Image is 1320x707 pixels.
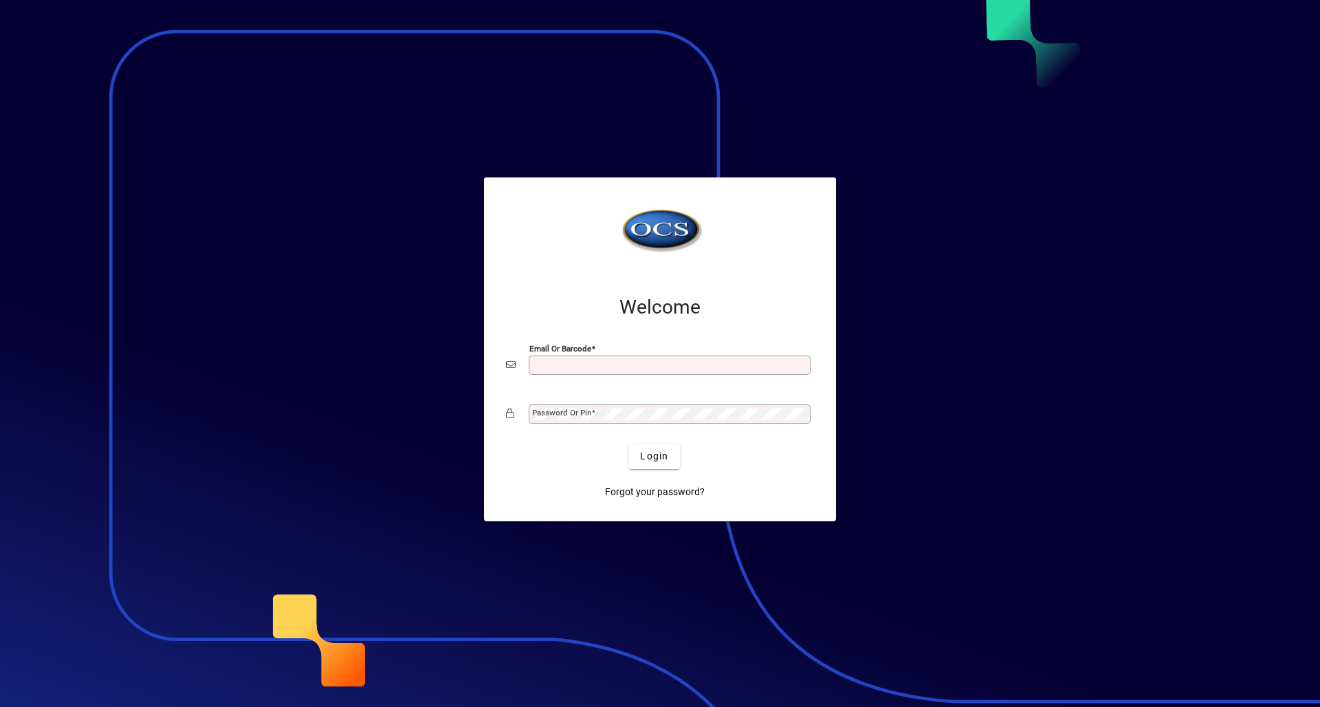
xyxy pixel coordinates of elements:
[629,444,679,469] button: Login
[506,296,814,319] h2: Welcome
[605,485,705,499] span: Forgot your password?
[640,449,668,464] span: Login
[532,408,591,417] mat-label: Password or Pin
[599,480,710,505] a: Forgot your password?
[529,343,591,353] mat-label: Email or Barcode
